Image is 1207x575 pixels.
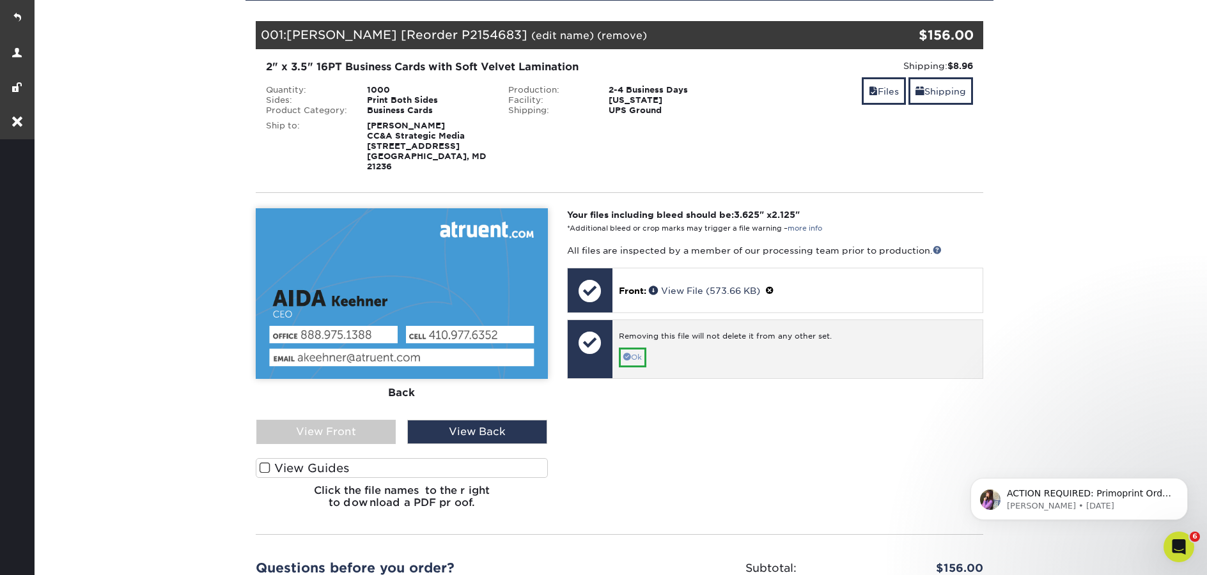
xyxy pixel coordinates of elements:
div: View Front [256,420,396,444]
div: Removing this file will not delete it from any other set. [619,331,976,347]
h6: Click the file names to the right to download a PDF proof. [256,484,548,519]
a: Ok [619,348,646,367]
div: Facility: [499,95,600,105]
div: [US_STATE] [599,95,740,105]
div: UPS Ground [599,105,740,116]
span: Front: [619,286,646,296]
div: Quantity: [256,85,357,95]
p: All files are inspected by a member of our processing team prior to production. [567,244,983,257]
div: Shipping: [750,59,973,72]
a: Shipping [908,77,973,105]
iframe: Intercom live chat [1164,532,1194,562]
span: [PERSON_NAME] [Reorder P2154683] [286,27,527,42]
div: Shipping: [499,105,600,116]
a: more info [788,224,822,233]
iframe: Intercom notifications message [951,451,1207,540]
span: 3.625 [734,210,759,220]
span: 2.125 [772,210,795,220]
div: Back [256,379,548,407]
strong: [PERSON_NAME] CC&A Strategic Media [STREET_ADDRESS] [GEOGRAPHIC_DATA], MD 21236 [367,121,487,171]
div: 001: [256,21,862,49]
div: 1000 [357,85,499,95]
iframe: Google Customer Reviews [3,536,109,571]
a: View File (573.66 KB) [649,286,760,296]
a: Files [862,77,906,105]
div: Print Both Sides [357,95,499,105]
div: Ship to: [256,121,357,172]
strong: $8.96 [947,61,973,71]
strong: Your files including bleed should be: " x " [567,210,800,220]
div: Product Category: [256,105,357,116]
a: (remove) [597,29,647,42]
span: 6 [1190,532,1200,542]
div: $156.00 [862,26,974,45]
span: shipping [915,86,924,96]
div: 2-4 Business Days [599,85,740,95]
div: Sides: [256,95,357,105]
div: Business Cards [357,105,499,116]
small: *Additional bleed or crop marks may trigger a file warning – [567,224,822,233]
a: (edit name) [531,29,594,42]
div: View Back [407,420,547,444]
label: View Guides [256,458,548,478]
span: files [869,86,878,96]
div: 2" x 3.5" 16PT Business Cards with Soft Velvet Lamination [266,59,731,75]
div: Production: [499,85,600,95]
